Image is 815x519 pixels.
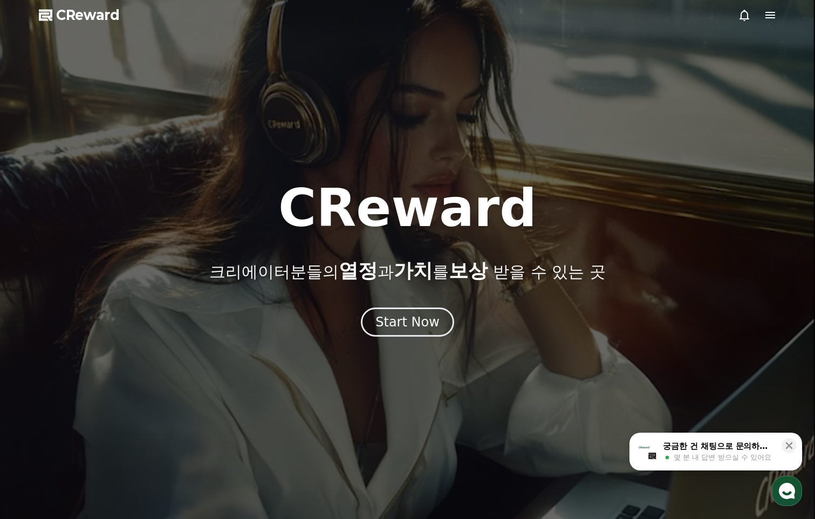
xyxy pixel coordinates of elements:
[375,313,440,331] div: Start Now
[449,259,488,282] span: 보상
[56,6,120,24] span: CReward
[361,308,454,337] button: Start Now
[394,259,433,282] span: 가치
[278,182,537,234] h1: CReward
[361,318,454,329] a: Start Now
[39,6,120,24] a: CReward
[209,260,605,282] p: 크리에이터분들의 과 를 받을 수 있는 곳
[339,259,378,282] span: 열정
